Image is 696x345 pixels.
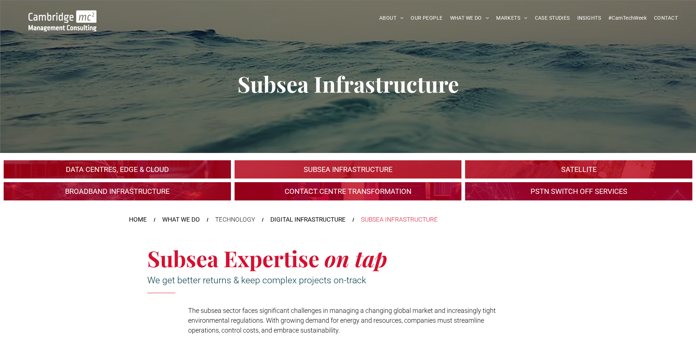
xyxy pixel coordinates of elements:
[324,244,387,273] span: on tap
[129,215,147,225] a: HOME
[650,12,681,24] a: CONTACT
[235,182,462,200] a: Digital Infrastructure | Contact Centre Transformation & Customer Satisfaction
[237,69,459,98] span: Subsea Infrastructure
[147,244,319,273] span: Subsea Expertise
[465,160,692,179] a: A large mall with arched glass roof
[4,160,231,179] a: An industrial plant
[446,12,493,24] a: WHAT WE DO
[531,12,574,24] a: CASE STUDIES
[188,307,192,314] span: T
[235,160,462,179] a: Subsea Infrastructure | Cambridge Management Consulting
[605,12,650,24] a: #CamTechWeek
[270,215,346,225] a: DIGITAL INFRASTRUCTURE
[162,215,200,225] a: WHAT WE DO
[4,182,231,200] a: A crowd in silhouette at sunset, on a rise or lookout point
[407,12,446,24] a: OUR PEOPLE
[129,215,567,225] nav: Breadcrumbs
[188,307,496,334] span: he subsea sector faces significant challenges in managing a changing global market and increasing...
[492,12,531,24] a: MARKETS
[28,10,96,31] img: Cambridge MC Logo, digital infrastructure
[574,12,605,24] a: INSIGHTS
[361,215,438,225] div: SUBSEA INFRASTRUCTURE
[28,11,96,19] a: Your Business Transformed | Cambridge Management Consulting
[147,275,366,285] span: We get better returns & keep complex projects on-track
[215,215,255,225] div: TECHNOLOGY
[376,12,407,24] a: ABOUT
[465,182,692,200] a: Digital Infrastructure | Do You Have a PSTN Switch Off Migration Plan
